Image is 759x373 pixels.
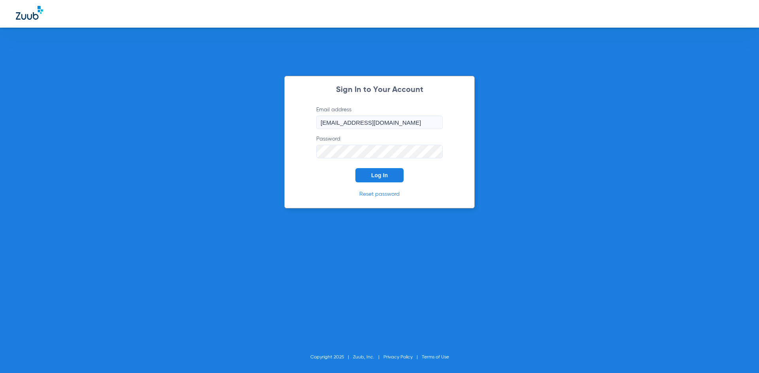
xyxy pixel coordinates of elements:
[353,353,383,361] li: Zuub, Inc.
[719,335,759,373] iframe: Chat Widget
[355,168,404,182] button: Log In
[316,145,443,158] input: Password
[304,86,455,94] h2: Sign In to Your Account
[383,355,413,360] a: Privacy Policy
[310,353,353,361] li: Copyright 2025
[371,172,388,178] span: Log In
[359,191,400,197] a: Reset password
[422,355,449,360] a: Terms of Use
[316,106,443,129] label: Email address
[316,135,443,158] label: Password
[316,116,443,129] input: Email address
[16,6,43,20] img: Zuub Logo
